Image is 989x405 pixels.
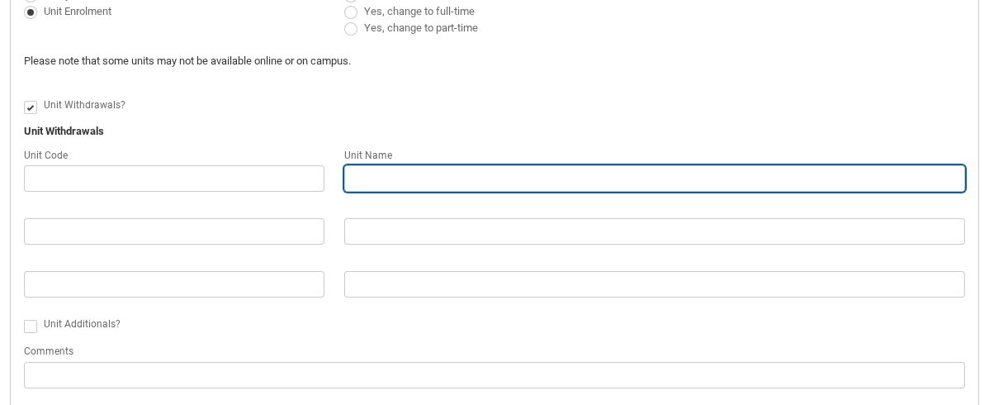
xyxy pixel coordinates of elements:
span: Yes, change to full-time [364,5,475,17]
span: Unit Name [344,150,392,161]
b: Unit Withdrawals [24,125,104,137]
span: Unit Enrolment [44,5,111,17]
p: Please note that some units may not be available online or on campus. [24,53,725,69]
span: Comments [24,345,73,357]
span: Yes, change to part-time [364,21,478,34]
span: Unit Code [24,150,68,161]
span: Unit Withdrawals? [44,99,125,111]
span: Unit Additionals? [44,318,121,330]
